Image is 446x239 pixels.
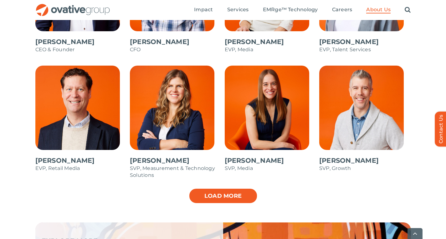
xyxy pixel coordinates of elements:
a: Load more [189,188,258,204]
a: Careers [332,7,352,13]
a: Impact [194,7,213,13]
a: Services [227,7,249,13]
a: OG_Full_horizontal_RGB [35,3,110,9]
a: About Us [366,7,391,13]
a: EMRge™ Technology [263,7,318,13]
a: Search [405,7,411,13]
